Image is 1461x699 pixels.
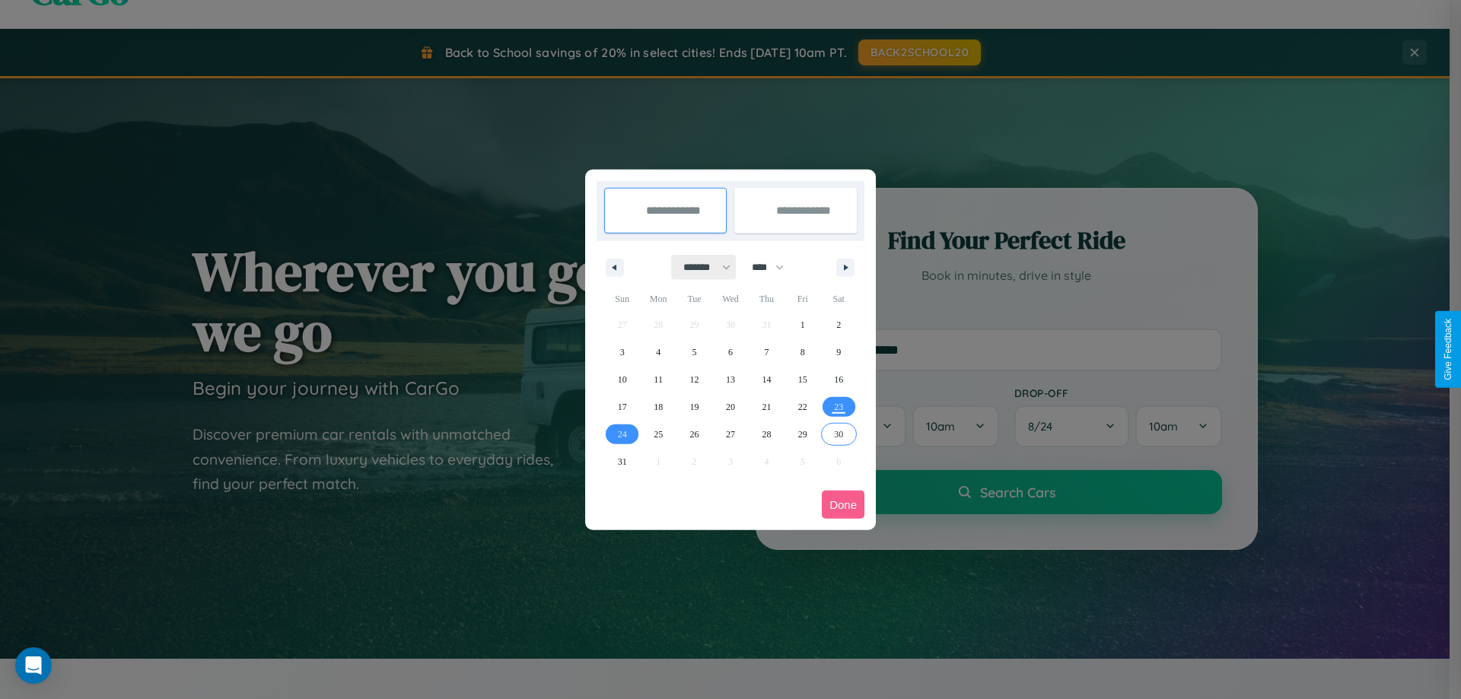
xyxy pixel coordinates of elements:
span: 5 [692,338,697,366]
span: 10 [618,366,627,393]
span: Fri [785,287,820,311]
span: 31 [618,448,627,475]
span: 7 [764,338,769,366]
span: 26 [690,421,699,448]
span: 16 [834,366,843,393]
button: 31 [604,448,640,475]
button: 19 [676,393,712,421]
button: 24 [604,421,640,448]
span: 4 [656,338,660,366]
button: 6 [712,338,748,366]
button: 22 [785,393,820,421]
button: 29 [785,421,820,448]
span: 9 [836,338,841,366]
span: Sat [821,287,857,311]
button: 30 [821,421,857,448]
span: 25 [654,421,663,448]
button: 7 [749,338,785,366]
span: 14 [762,366,771,393]
span: 19 [690,393,699,421]
span: 23 [834,393,843,421]
div: Open Intercom Messenger [15,647,52,684]
span: 29 [798,421,807,448]
button: 18 [640,393,676,421]
button: 1 [785,311,820,338]
span: 17 [618,393,627,421]
button: 28 [749,421,785,448]
button: 11 [640,366,676,393]
button: 16 [821,366,857,393]
button: 12 [676,366,712,393]
button: 14 [749,366,785,393]
span: 13 [726,366,735,393]
span: 20 [726,393,735,421]
span: 27 [726,421,735,448]
button: 20 [712,393,748,421]
button: 23 [821,393,857,421]
span: Wed [712,287,748,311]
button: 27 [712,421,748,448]
span: 18 [654,393,663,421]
button: 9 [821,338,857,366]
span: 3 [620,338,625,366]
button: 10 [604,366,640,393]
span: 11 [654,366,663,393]
button: 8 [785,338,820,366]
button: 21 [749,393,785,421]
button: 4 [640,338,676,366]
button: 13 [712,366,748,393]
button: 3 [604,338,640,366]
span: 15 [798,366,807,393]
button: 15 [785,366,820,393]
button: 5 [676,338,712,366]
button: 2 [821,311,857,338]
span: 12 [690,366,699,393]
span: 22 [798,393,807,421]
span: Thu [749,287,785,311]
div: Give Feedback [1443,319,1453,380]
button: 17 [604,393,640,421]
span: 30 [834,421,843,448]
span: Sun [604,287,640,311]
button: 25 [640,421,676,448]
span: Tue [676,287,712,311]
span: Mon [640,287,676,311]
span: 24 [618,421,627,448]
span: 2 [836,311,841,338]
button: Done [822,491,864,519]
button: 26 [676,421,712,448]
span: 21 [762,393,771,421]
span: 28 [762,421,771,448]
span: 1 [801,311,805,338]
span: 8 [801,338,805,366]
span: 6 [728,338,733,366]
